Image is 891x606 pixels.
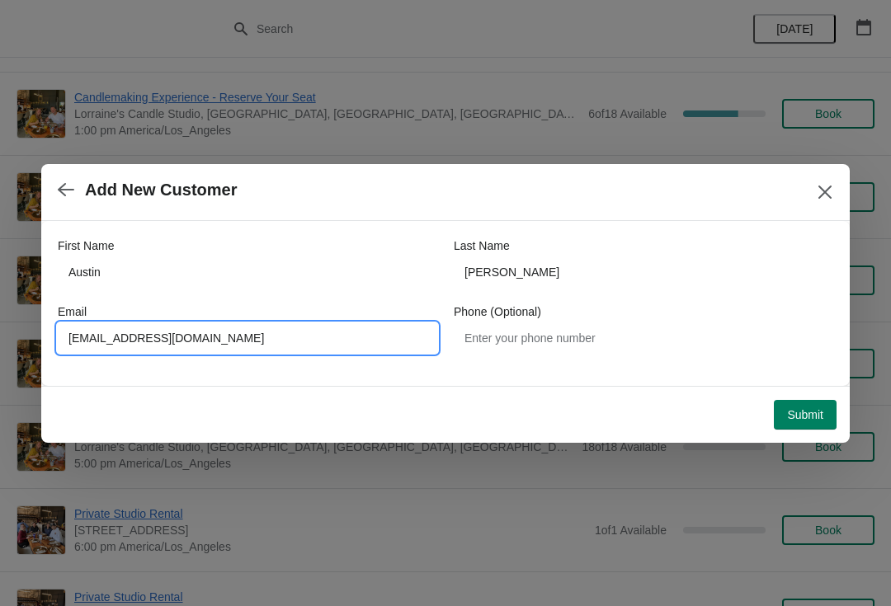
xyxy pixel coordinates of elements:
[58,257,437,287] input: John
[454,237,510,254] label: Last Name
[774,400,837,430] button: Submit
[454,257,833,287] input: Smith
[454,303,541,320] label: Phone (Optional)
[58,323,437,353] input: Enter your email
[58,303,87,320] label: Email
[810,177,840,207] button: Close
[85,181,237,200] h2: Add New Customer
[454,323,833,353] input: Enter your phone number
[787,408,823,421] span: Submit
[58,237,114,254] label: First Name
